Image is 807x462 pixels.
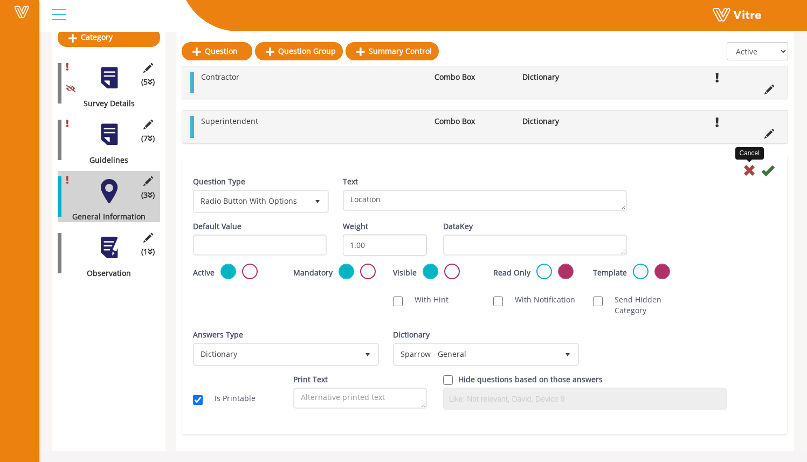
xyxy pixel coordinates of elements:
[182,42,252,60] a: Question
[443,221,473,232] label: DataKey
[193,267,215,278] label: Active
[293,374,328,385] label: Print Text
[593,267,627,278] label: Template
[58,155,152,166] div: Guidelines
[293,267,333,278] label: Mandatory
[201,116,258,126] span: Superintendent
[358,344,377,364] span: select
[393,296,403,306] input: With Hint
[58,28,160,46] a: Category
[193,176,245,187] label: Question Type
[201,72,239,82] span: Contractor
[346,42,439,60] a: Summary Control
[429,116,516,127] li: Combo Box
[193,221,242,232] label: Default Value
[593,296,603,306] input: Send Hidden Category
[343,190,627,211] textarea: Location
[443,375,453,385] input: Hide question based on answer
[343,176,358,187] label: Text
[735,147,764,160] div: Cancel
[558,344,577,364] span: select
[58,211,152,222] div: General Information
[458,374,603,385] label: Hide questions based on those answers
[517,116,604,127] li: Dictionary
[141,246,155,257] span: (1 )
[429,72,516,82] li: Combo Box
[517,72,604,82] li: Dictionary
[141,77,155,87] span: (5 )
[141,133,155,144] span: (7 )
[343,221,368,232] label: Weight
[195,191,308,211] span: Radio Button With Options
[141,190,155,201] span: (3 )
[395,344,558,364] span: Sparrow - General
[193,395,203,405] input: Is Printable
[393,329,430,340] label: Dictionary
[195,344,358,364] span: Dictionary
[193,329,243,340] label: Answers Type
[308,191,327,211] span: select
[58,268,152,279] div: Observation
[493,267,530,278] label: Read Only
[404,294,449,305] label: With Hint
[446,391,724,407] input: Like: Not relevant, David, Device 9
[393,267,417,278] label: Visible
[604,294,677,316] label: Send Hidden Category
[204,393,256,404] label: Is Printable
[504,294,575,305] label: With Notification
[493,296,503,306] input: With Notification
[58,98,152,109] div: Survey Details
[255,42,343,60] a: Question Group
